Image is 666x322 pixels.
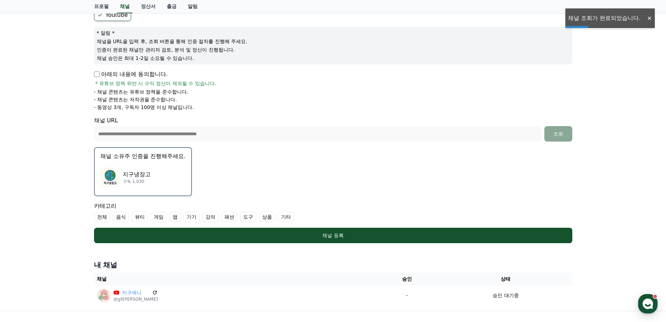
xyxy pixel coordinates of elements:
p: @g9[PERSON_NAME] [114,296,158,302]
h4: 내 채널 [94,260,572,270]
label: 게임 [151,212,167,222]
div: 카테고리 [94,202,572,222]
div: 채널 등록 [108,232,558,239]
label: 패션 [221,212,237,222]
button: 조회 [544,126,572,142]
p: 아래의 내용에 동의합니다. [94,70,168,78]
p: 채널 승인은 최대 1-2일 소요될 수 있습니다. [97,55,570,62]
span: 설정 [108,233,116,238]
label: 강의 [202,212,219,222]
th: 채널 [94,273,375,286]
label: Youtube [94,9,131,21]
span: 홈 [22,233,26,238]
label: 도구 [240,212,256,222]
th: 승인 [374,273,439,286]
p: - 채널 콘텐츠는 유튜브 정책을 준수합니다. [94,88,188,95]
div: 조회 [547,130,570,137]
p: 지구냉장고 [123,170,151,179]
p: 인증이 완료된 채널만 관리자 검토, 분석 및 정산이 진행됩니다. [97,46,570,53]
p: 채널 소유주 인증을 진행해주세요. [100,152,186,160]
p: - 채널 콘텐츠는 저작권을 준수합니다. [94,96,177,103]
img: 지구냉장고 [100,167,120,187]
div: 채널 URL [94,116,572,142]
p: 채널을 URL을 입력 후, 조회 버튼을 통해 인증 절차를 진행해 주세요. [97,38,570,45]
button: 채널 등록 [94,228,572,243]
a: 홈 [2,222,46,240]
label: 앱 [170,212,181,222]
a: 지구애니 [122,289,150,296]
label: 기기 [184,212,200,222]
label: 뷰티 [132,212,148,222]
a: 설정 [90,222,134,240]
p: 구독 1,030 [123,179,151,184]
label: 전체 [94,212,110,222]
label: 기타 [278,212,294,222]
span: 대화 [64,233,72,239]
span: * 유튜브 정책 위반 시 수익 정산이 제외될 수 있습니다. [95,80,216,87]
p: - 동영상 3개, 구독자 100명 이상 채널입니다. [94,104,194,111]
label: 상품 [259,212,275,222]
th: 상태 [439,273,572,286]
button: 채널 소유주 인증을 진행해주세요. 지구냉장고 지구냉장고 구독 1,030 [94,147,192,196]
p: - [377,292,436,299]
p: 승인 대기중 [493,292,518,299]
a: 대화 [46,222,90,240]
label: 음식 [113,212,129,222]
img: 지구애니 [97,288,111,302]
